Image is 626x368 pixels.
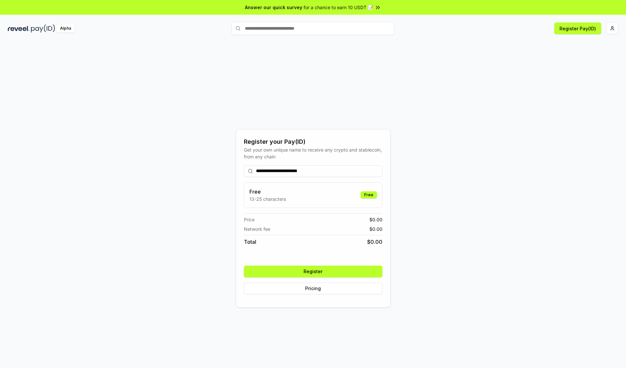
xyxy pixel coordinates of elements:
[244,238,256,246] span: Total
[31,24,55,33] img: pay_id
[244,216,255,223] span: Price
[8,24,30,33] img: reveel_dark
[249,196,286,202] p: 13-25 characters
[244,266,382,277] button: Register
[554,22,601,34] button: Register Pay(ID)
[56,24,75,33] div: Alpha
[244,146,382,160] div: Get your own unique name to receive any crypto and stablecoin, from any chain
[361,191,377,199] div: Free
[244,283,382,294] button: Pricing
[304,4,373,11] span: for a chance to earn 10 USDT 📝
[369,216,382,223] span: $ 0.00
[369,226,382,232] span: $ 0.00
[249,188,286,196] h3: Free
[367,238,382,246] span: $ 0.00
[245,4,302,11] span: Answer our quick survey
[244,226,270,232] span: Network fee
[244,137,382,146] div: Register your Pay(ID)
